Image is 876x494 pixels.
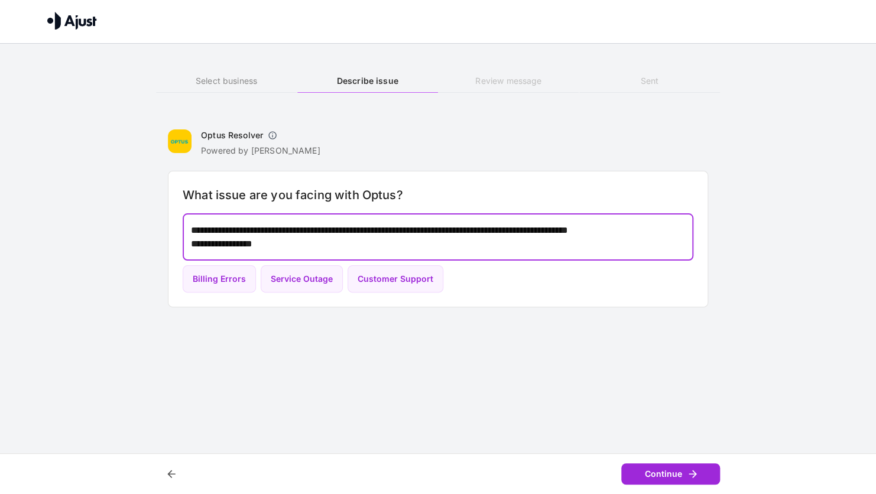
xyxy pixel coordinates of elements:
[261,265,343,293] button: Service Outage
[201,129,263,141] h6: Optus Resolver
[297,74,438,87] h6: Describe issue
[579,74,720,87] h6: Sent
[201,145,320,157] p: Powered by [PERSON_NAME]
[156,74,297,87] h6: Select business
[168,129,192,153] img: Optus
[438,74,579,87] h6: Review message
[183,265,256,293] button: Billing Errors
[621,463,720,485] button: Continue
[183,186,693,204] h6: What issue are you facing with Optus?
[47,12,97,30] img: Ajust
[348,265,443,293] button: Customer Support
